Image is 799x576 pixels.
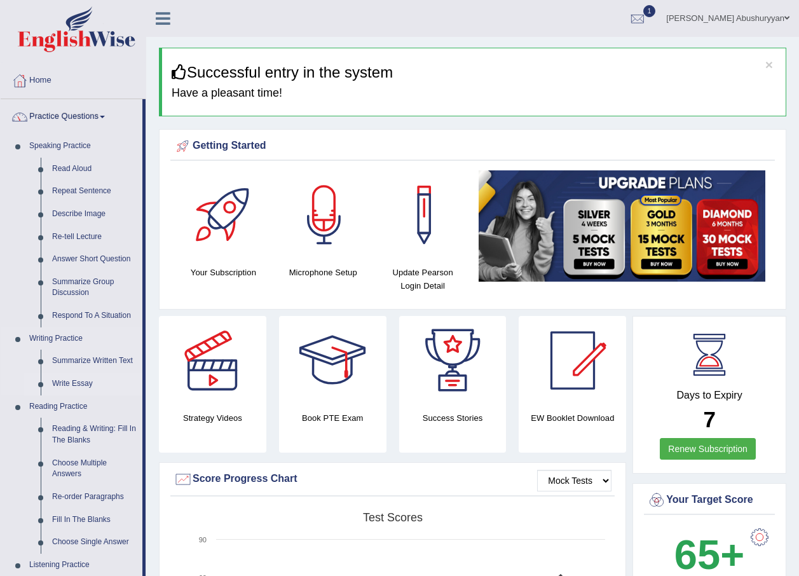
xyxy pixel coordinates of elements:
a: Read Aloud [46,158,142,181]
a: Renew Subscription [660,438,756,460]
a: Respond To A Situation [46,305,142,327]
a: Repeat Sentence [46,180,142,203]
a: Re-tell Lecture [46,226,142,249]
h4: Book PTE Exam [279,411,386,425]
a: Practice Questions [1,99,142,131]
h4: Days to Expiry [647,390,772,401]
div: Score Progress Chart [174,470,611,489]
a: Write Essay [46,373,142,395]
button: × [765,58,773,71]
h4: Have a pleasant time! [172,87,776,100]
h4: Strategy Videos [159,411,266,425]
h4: Your Subscription [180,266,267,279]
a: Writing Practice [24,327,142,350]
a: Reading Practice [24,395,142,418]
h3: Successful entry in the system [172,64,776,81]
b: 7 [703,407,715,432]
h4: Update Pearson Login Detail [379,266,467,292]
span: 1 [643,5,656,17]
a: Summarize Group Discussion [46,271,142,305]
a: Choose Multiple Answers [46,452,142,486]
a: Fill In The Blanks [46,509,142,531]
a: Re-order Paragraphs [46,486,142,509]
a: Home [1,63,146,95]
a: Summarize Written Text [46,350,142,373]
h4: Success Stories [399,411,507,425]
a: Answer Short Question [46,248,142,271]
div: Getting Started [174,137,772,156]
h4: Microphone Setup [280,266,367,279]
a: Choose Single Answer [46,531,142,554]
tspan: Test scores [363,511,423,524]
text: 90 [199,536,207,544]
a: Speaking Practice [24,135,142,158]
img: small5.jpg [479,170,765,281]
a: Reading & Writing: Fill In The Blanks [46,418,142,451]
div: Your Target Score [647,491,772,510]
a: Describe Image [46,203,142,226]
h4: EW Booklet Download [519,411,626,425]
